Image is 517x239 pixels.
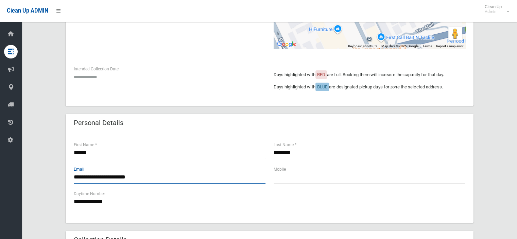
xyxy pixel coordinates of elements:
a: Terms (opens in new tab) [423,44,432,48]
small: Admin [485,9,502,14]
a: Report a map error [436,44,463,48]
span: Clean Up ADMIN [7,7,48,14]
img: Google [275,40,298,49]
span: BLUE [317,84,327,89]
p: Days highlighted with are designated pickup days for zone the selected address. [274,83,465,91]
span: Map data ©2025 Google [381,44,418,48]
button: Keyboard shortcuts [348,44,377,49]
span: Clean Up [481,4,509,14]
header: Personal Details [66,116,132,130]
button: Drag Pegman onto the map to open Street View [448,27,462,40]
p: Days highlighted with are full. Booking them will increase the capacity for that day. [274,71,465,79]
a: Open this area in Google Maps (opens a new window) [275,40,298,49]
span: RED [317,72,325,77]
